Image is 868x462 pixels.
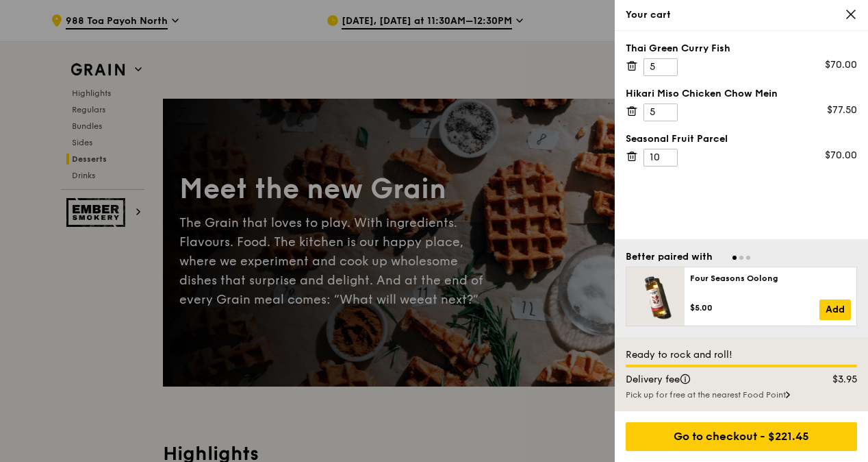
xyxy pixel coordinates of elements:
[626,8,857,22] div: Your cart
[732,256,737,260] span: Go to slide 1
[739,256,743,260] span: Go to slide 2
[825,58,857,72] div: $70.00
[690,302,819,313] div: $5.00
[690,273,851,284] div: Four Seasons Oolong
[626,87,857,101] div: Hikari Miso Chicken Chow Mein
[626,348,857,362] div: Ready to rock and roll!
[626,250,713,264] div: Better paired with
[819,300,851,320] a: Add
[617,373,804,387] div: Delivery fee
[804,373,866,387] div: $3.95
[626,132,857,146] div: Seasonal Fruit Parcel
[626,422,857,451] div: Go to checkout - $221.45
[626,389,857,400] div: Pick up for free at the nearest Food Point
[746,256,750,260] span: Go to slide 3
[825,149,857,162] div: $70.00
[827,104,857,117] div: $77.50
[626,42,857,56] div: Thai Green Curry Fish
